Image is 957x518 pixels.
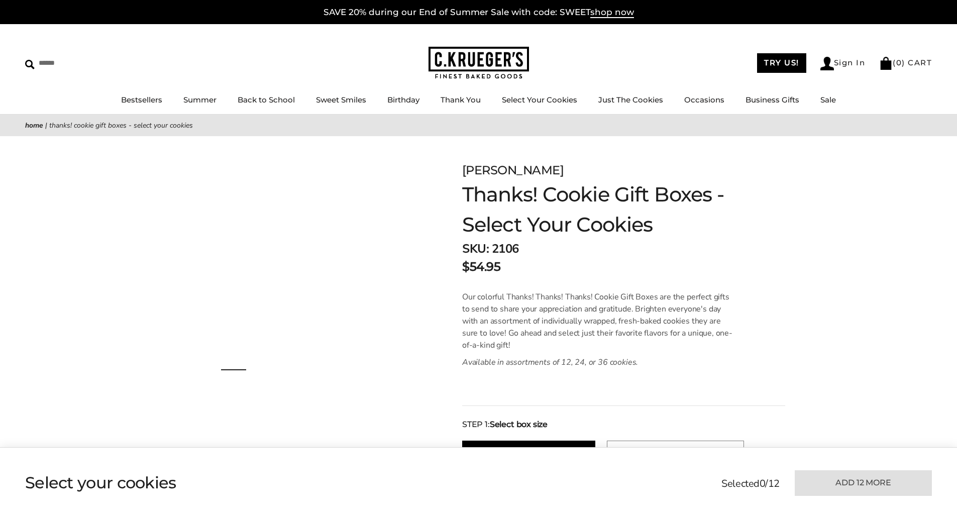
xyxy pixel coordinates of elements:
strong: SKU: [462,241,489,257]
span: Our colorful Thanks! Thanks! Thanks! Cookie Gift Boxes are the perfect gifts to send to share you... [462,291,732,351]
a: Home [25,121,43,130]
p: Selected / [721,476,780,491]
a: Just The Cookies [598,95,663,105]
h1: Thanks! Cookie Gift Boxes - Select Your Cookies [462,179,785,240]
nav: breadcrumbs [25,120,932,131]
span: 12 [768,477,780,490]
strong: Select box size [490,419,548,431]
span: shop now [590,7,634,18]
a: SAVE 20% during our End of Summer Sale with code: SWEETshop now [324,7,634,18]
p: [PERSON_NAME] [462,161,785,179]
a: Summer [183,95,217,105]
span: | [45,121,47,130]
input: Search [25,55,145,71]
a: Sign In [820,57,866,70]
img: C.KRUEGER'S [429,47,529,79]
img: Search [25,60,35,69]
a: Business Gifts [746,95,799,105]
p: $54.95 [462,258,500,276]
a: Birthday [387,95,419,105]
span: Thanks! Cookie Gift Boxes - Select Your Cookies [49,121,193,130]
em: Available in assortments of 12, 24, or 36 cookies. [462,357,638,368]
a: Thank You [441,95,481,105]
a: Back to School [238,95,295,105]
span: 0 [760,477,766,490]
a: (0) CART [879,58,932,67]
a: Sale [820,95,836,105]
a: Occasions [684,95,724,105]
button: Add 12 more [795,470,932,496]
img: Account [820,57,834,70]
img: Bag [879,57,893,70]
a: Sweet Smiles [316,95,366,105]
a: Bestsellers [121,95,162,105]
span: 0 [896,58,902,67]
a: TRY US! [757,53,806,73]
button: 24 Cookies (2106) — $54.95 [607,441,743,463]
div: STEP 1: [462,419,785,431]
button: 12 Cookies (2103) — $38.95 [462,441,595,463]
a: Select Your Cookies [502,95,577,105]
span: 2106 [492,241,519,257]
